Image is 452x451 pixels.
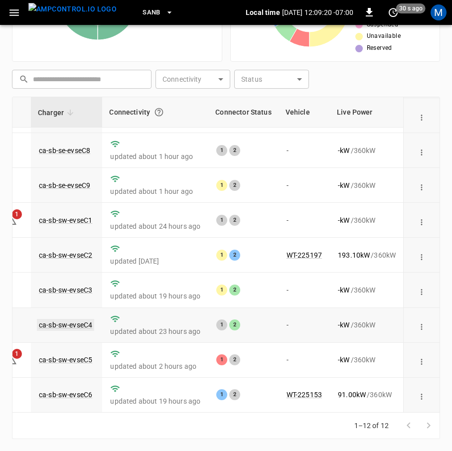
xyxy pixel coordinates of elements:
div: / 360 kW [338,390,396,400]
a: ca-sb-sw-evseC5 [39,356,92,364]
a: WT-225197 [287,251,322,259]
p: updated about 1 hour ago [110,151,200,161]
button: Connection between the charger and our software. [150,103,168,121]
a: ca-sb-sw-evseC2 [39,251,92,259]
p: 1–12 of 12 [354,421,389,431]
button: SanB [139,3,177,22]
p: updated [DATE] [110,256,200,266]
div: / 360 kW [338,320,396,330]
td: - [279,308,330,343]
div: / 360 kW [338,285,396,295]
p: updated about 2 hours ago [110,361,200,371]
div: 1 [216,145,227,156]
button: set refresh interval [385,4,401,20]
p: [DATE] 12:09:20 -07:00 [282,7,353,17]
div: / 360 kW [338,355,396,365]
div: / 360 kW [338,180,396,190]
a: ca-sb-sw-evseC1 [39,216,92,224]
td: - [279,168,330,203]
th: Live Power [330,97,404,128]
p: - kW [338,215,349,225]
div: action cell options [415,180,429,190]
div: Connectivity [109,103,201,121]
a: ca-sb-sw-evseC3 [39,286,92,294]
a: 1 [5,216,17,224]
span: 1 [12,209,22,219]
div: action cell options [415,390,429,400]
div: / 360 kW [338,250,396,260]
div: action cell options [415,146,429,155]
a: 1 [5,355,17,363]
div: 1 [216,180,227,191]
div: 2 [229,354,240,365]
th: Vehicle [279,97,330,128]
p: - kW [338,146,349,155]
a: WT-225153 [287,391,322,399]
p: - kW [338,320,349,330]
td: - [279,203,330,238]
p: updated about 24 hours ago [110,221,200,231]
td: - [279,343,330,378]
th: Connector Status [208,97,278,128]
img: ampcontrol.io logo [28,3,117,15]
td: - [279,133,330,168]
p: 193.10 kW [338,250,370,260]
a: ca-sb-sw-evseC4 [37,319,94,331]
div: action cell options [415,355,429,365]
div: action cell options [415,215,429,225]
p: Local time [246,7,280,17]
div: action cell options [415,250,429,260]
div: 1 [216,354,227,365]
span: SanB [143,7,160,18]
div: 2 [229,389,240,400]
span: Unavailable [367,31,401,41]
div: / 360 kW [338,146,396,155]
div: 2 [229,319,240,330]
div: 1 [216,285,227,296]
div: 2 [229,285,240,296]
a: ca-sb-se-evseC9 [39,181,90,189]
span: Reserved [367,43,392,53]
span: 30 s ago [396,3,426,13]
div: action cell options [415,320,429,330]
div: 2 [229,180,240,191]
span: 1 [12,349,22,359]
div: 1 [216,250,227,261]
td: - [279,273,330,307]
div: 2 [229,145,240,156]
p: - kW [338,285,349,295]
p: updated about 23 hours ago [110,326,200,336]
div: / 360 kW [338,215,396,225]
div: action cell options [415,111,429,121]
p: updated about 1 hour ago [110,186,200,196]
p: updated about 19 hours ago [110,396,200,406]
span: Charger [38,107,77,119]
p: - kW [338,180,349,190]
a: ca-sb-se-evseC8 [39,147,90,154]
p: 91.00 kW [338,390,366,400]
div: 1 [216,215,227,226]
div: profile-icon [431,4,447,20]
p: updated about 19 hours ago [110,291,200,301]
p: - kW [338,355,349,365]
div: action cell options [415,285,429,295]
div: 1 [216,389,227,400]
div: 1 [216,319,227,330]
div: 2 [229,215,240,226]
a: ca-sb-sw-evseC6 [39,391,92,399]
div: 2 [229,250,240,261]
